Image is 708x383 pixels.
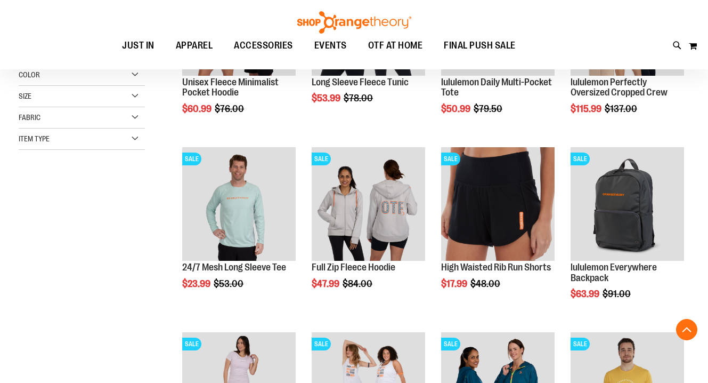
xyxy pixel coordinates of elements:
a: Full Zip Fleece Hoodie [312,262,395,273]
a: OTF AT HOME [357,34,434,58]
div: product [436,142,560,316]
a: High Waisted Rib Run ShortsSALE [441,147,555,262]
div: product [565,142,689,327]
span: $115.99 [571,103,603,114]
span: Fabric [19,113,40,122]
span: OTF AT HOME [368,34,423,58]
span: SALE [182,153,201,165]
span: SALE [312,153,331,165]
img: Main Image of 1457091 [312,147,425,261]
a: FINAL PUSH SALE [433,34,526,58]
img: lululemon Everywhere Backpack [571,147,684,261]
span: EVENTS [314,34,347,58]
div: product [177,142,301,316]
span: FINAL PUSH SALE [444,34,516,58]
a: ACCESSORIES [223,34,304,58]
div: product [306,142,430,316]
a: Main Image of 1457095SALE [182,147,296,262]
span: $76.00 [215,103,246,114]
span: $137.00 [605,103,639,114]
a: Main Image of 1457091SALE [312,147,425,262]
span: SALE [182,338,201,350]
span: $47.99 [312,278,341,289]
span: $17.99 [441,278,469,289]
span: ACCESSORIES [234,34,293,58]
span: SALE [571,153,590,165]
img: High Waisted Rib Run Shorts [441,147,555,261]
a: High Waisted Rib Run Shorts [441,262,551,273]
span: $53.99 [312,93,342,103]
img: Shop Orangetheory [296,11,413,34]
a: APPAREL [165,34,224,58]
span: $60.99 [182,103,213,114]
span: SALE [312,338,331,350]
span: $63.99 [571,289,601,299]
span: Size [19,92,31,100]
span: $50.99 [441,103,472,114]
span: Item Type [19,134,50,143]
a: EVENTS [304,34,357,58]
span: $23.99 [182,278,212,289]
a: Unisex Fleece Minimalist Pocket Hoodie [182,77,279,98]
span: SALE [441,153,460,165]
a: lululemon Perfectly Oversized Cropped Crew [571,77,668,98]
span: Color [19,70,40,79]
img: Main Image of 1457095 [182,147,296,261]
span: $79.50 [474,103,504,114]
a: 24/7 Mesh Long Sleeve Tee [182,262,286,273]
button: Back To Top [676,319,697,340]
span: $53.00 [214,278,245,289]
a: JUST IN [111,34,165,58]
span: $48.00 [470,278,502,289]
span: APPAREL [176,34,213,58]
span: SALE [441,338,460,350]
span: SALE [571,338,590,350]
a: Long Sleeve Fleece Tunic [312,77,409,87]
span: $78.00 [344,93,375,103]
a: lululemon Everywhere Backpack [571,262,657,283]
span: JUST IN [122,34,154,58]
span: $84.00 [343,278,374,289]
a: lululemon Everywhere BackpackSALE [571,147,684,262]
span: $91.00 [603,289,632,299]
a: lululemon Daily Multi-Pocket Tote [441,77,552,98]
